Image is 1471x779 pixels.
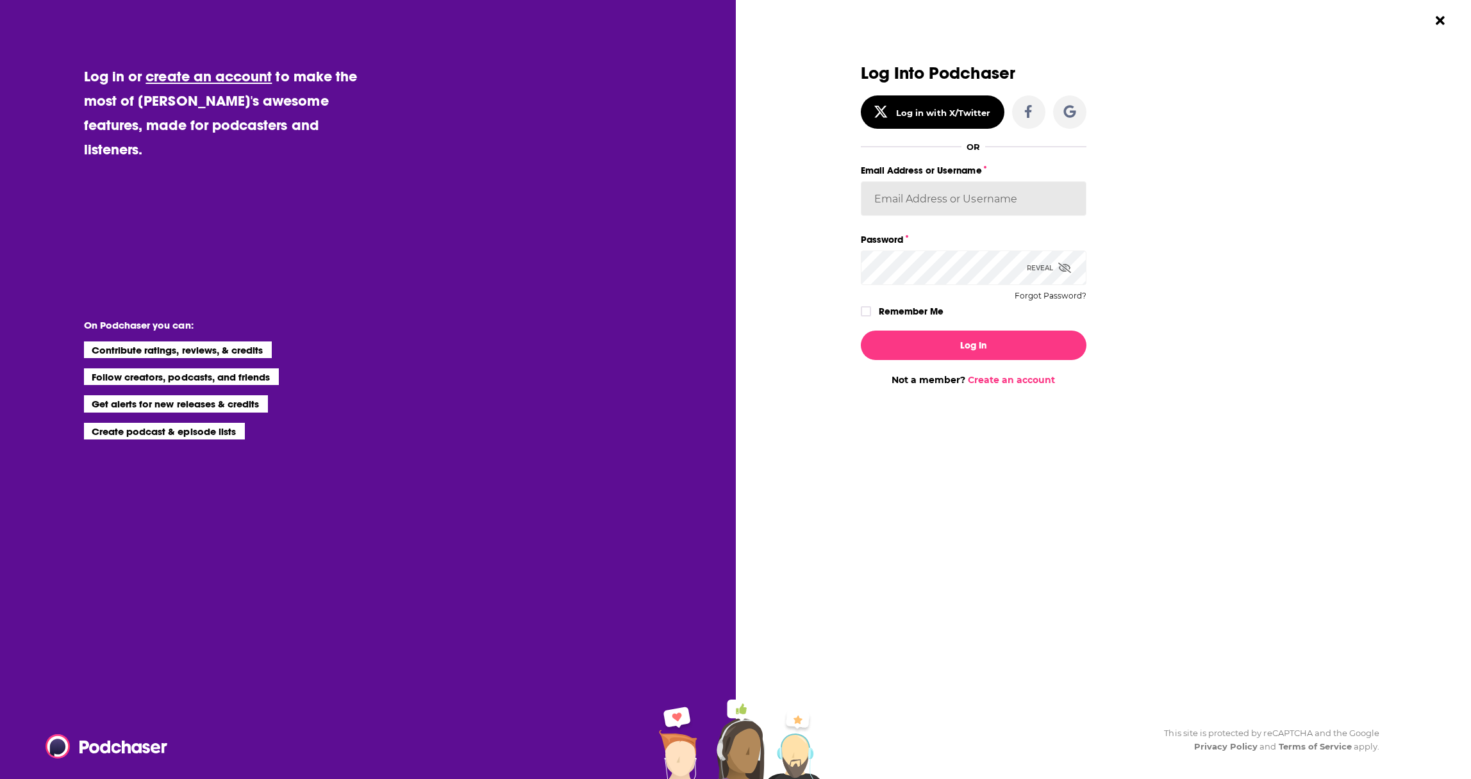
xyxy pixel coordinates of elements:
label: Remember Me [879,303,943,320]
div: Not a member? [861,374,1086,386]
li: Create podcast & episode lists [84,423,245,439]
div: This site is protected by reCAPTCHA and the Google and apply. [1154,726,1379,753]
label: Email Address or Username [861,162,1086,179]
button: Forgot Password? [1015,291,1086,300]
li: Get alerts for new releases & credits [84,395,268,412]
input: Email Address or Username [861,181,1086,216]
div: Reveal [1027,250,1071,285]
img: Podchaser - Follow, Share and Rate Podcasts [46,734,169,758]
a: Create an account [968,374,1055,386]
button: Close Button [1428,8,1452,33]
a: Privacy Policy [1194,741,1258,751]
a: Terms of Service [1279,741,1352,751]
a: Podchaser - Follow, Share and Rate Podcasts [46,734,158,758]
li: On Podchaser you can: [84,319,340,331]
button: Log In [861,331,1086,360]
button: Log in with X/Twitter [861,95,1004,129]
li: Follow creators, podcasts, and friends [84,368,279,385]
label: Password [861,231,1086,248]
h3: Log Into Podchaser [861,64,1086,83]
a: create an account [145,67,272,85]
div: OR [967,142,980,152]
div: Log in with X/Twitter [896,108,990,118]
li: Contribute ratings, reviews, & credits [84,341,272,358]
